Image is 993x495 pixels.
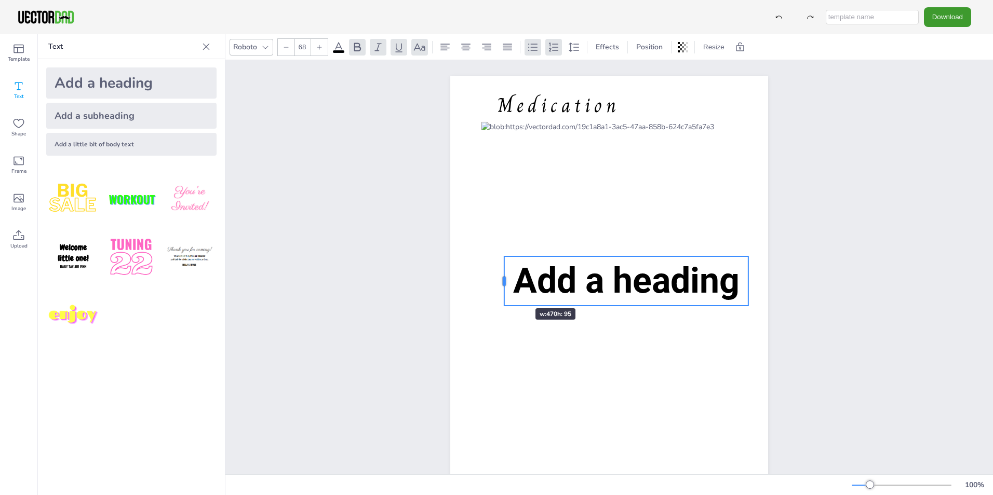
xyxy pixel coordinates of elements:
img: BBMXfK6.png [163,172,217,226]
div: 100 % [962,480,987,490]
span: Frame [11,167,26,175]
span: Upload [10,242,28,250]
span: Text [14,92,24,101]
span: [DOMAIN_NAME] [581,474,629,483]
img: 1B4LbXY.png [104,230,158,284]
span: Effects [594,42,621,52]
input: template name [826,10,919,24]
div: Add a subheading [46,103,217,129]
img: GNLDUe7.png [46,230,100,284]
span: Image [11,204,26,213]
img: K4iXMrW.png [163,230,217,284]
div: Roboto [231,40,259,54]
div: Add a little bit of body text [46,133,217,156]
span: Add a heading [513,260,740,301]
div: Add a heading [46,67,217,99]
button: Resize [699,39,729,56]
img: M7yqmqo.png [46,288,100,342]
img: XdJCRjX.png [104,172,158,226]
span: Template [8,55,30,63]
button: Download [924,7,971,26]
img: style1.png [46,172,100,226]
p: Text [48,34,198,59]
span: Medication [498,89,621,120]
img: VectorDad-1.png [17,9,75,25]
span: Position [634,42,665,52]
div: w: 470 h: 95 [535,308,575,320]
span: Shape [11,130,26,138]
